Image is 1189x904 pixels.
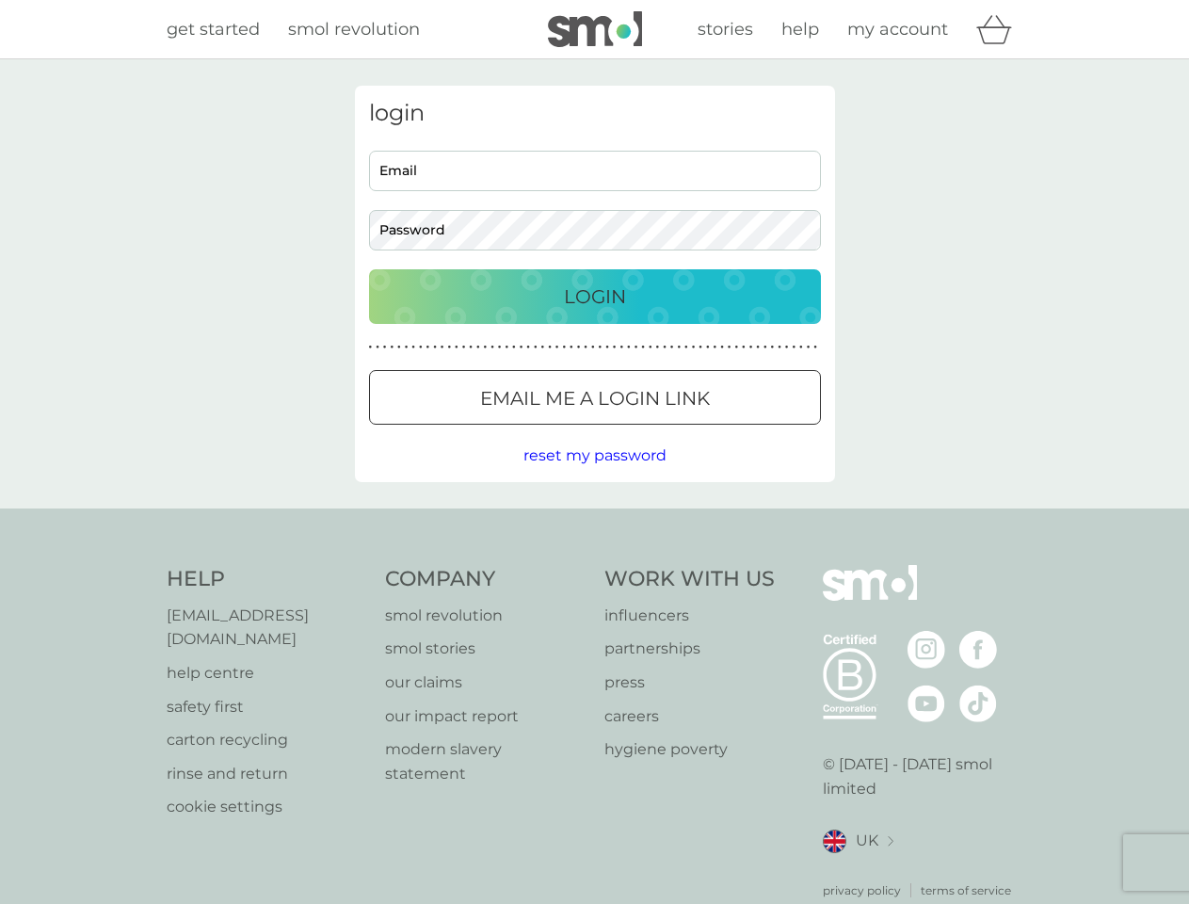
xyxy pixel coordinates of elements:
[505,343,508,352] p: ●
[523,444,667,468] button: reset my password
[692,343,696,352] p: ●
[383,343,387,352] p: ●
[167,795,367,819] a: cookie settings
[888,836,893,847] img: select a new location
[570,343,573,352] p: ●
[959,685,997,722] img: visit the smol Tiktok page
[167,661,367,686] a: help centre
[369,100,821,127] h3: login
[619,343,623,352] p: ●
[288,16,420,43] a: smol revolution
[670,343,674,352] p: ●
[167,762,367,786] a: rinse and return
[677,343,681,352] p: ●
[781,16,819,43] a: help
[555,343,559,352] p: ●
[663,343,667,352] p: ●
[385,670,586,695] a: our claims
[520,343,523,352] p: ●
[656,343,660,352] p: ●
[167,19,260,40] span: get started
[604,704,775,729] p: careers
[390,343,394,352] p: ●
[613,343,617,352] p: ●
[426,343,430,352] p: ●
[498,343,502,352] p: ●
[523,446,667,464] span: reset my password
[749,343,753,352] p: ●
[369,343,373,352] p: ●
[369,269,821,324] button: Login
[385,604,586,628] a: smol revolution
[167,728,367,752] a: carton recycling
[847,16,948,43] a: my account
[591,343,595,352] p: ●
[397,343,401,352] p: ●
[455,343,458,352] p: ●
[799,343,803,352] p: ●
[823,565,917,629] img: smol
[627,343,631,352] p: ●
[823,881,901,899] a: privacy policy
[959,631,997,669] img: visit the smol Facebook page
[385,704,586,729] a: our impact report
[734,343,738,352] p: ●
[369,370,821,425] button: Email me a login link
[512,343,516,352] p: ●
[720,343,724,352] p: ●
[604,670,775,695] a: press
[813,343,817,352] p: ●
[641,343,645,352] p: ●
[605,343,609,352] p: ●
[714,343,717,352] p: ●
[604,604,775,628] p: influencers
[823,830,846,853] img: UK flag
[785,343,789,352] p: ●
[480,383,710,413] p: Email me a login link
[584,343,587,352] p: ●
[419,343,423,352] p: ●
[792,343,795,352] p: ●
[548,11,642,47] img: smol
[385,737,586,785] a: modern slavery statement
[756,343,760,352] p: ●
[763,343,767,352] p: ●
[441,343,444,352] p: ●
[476,343,480,352] p: ●
[698,19,753,40] span: stories
[167,16,260,43] a: get started
[288,19,420,40] span: smol revolution
[908,631,945,669] img: visit the smol Instagram page
[778,343,781,352] p: ●
[167,565,367,594] h4: Help
[167,695,367,719] a: safety first
[167,604,367,652] p: [EMAIL_ADDRESS][DOMAIN_NAME]
[604,737,775,762] p: hygiene poverty
[699,343,702,352] p: ●
[921,881,1011,899] a: terms of service
[405,343,409,352] p: ●
[376,343,379,352] p: ●
[856,829,878,853] span: UK
[577,343,581,352] p: ●
[823,752,1023,800] p: © [DATE] - [DATE] smol limited
[490,343,494,352] p: ●
[433,343,437,352] p: ●
[484,343,488,352] p: ●
[742,343,746,352] p: ●
[385,637,586,661] a: smol stories
[447,343,451,352] p: ●
[635,343,638,352] p: ●
[604,637,775,661] p: partnerships
[698,16,753,43] a: stories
